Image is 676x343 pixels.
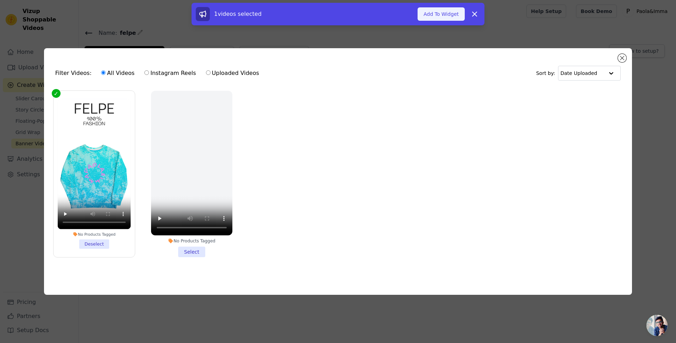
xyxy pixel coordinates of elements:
[418,7,465,21] button: Add To Widget
[536,66,621,81] div: Sort by:
[101,69,135,78] label: All Videos
[214,11,262,17] span: 1 videos selected
[57,232,131,237] div: No Products Tagged
[151,238,232,244] div: No Products Tagged
[206,69,259,78] label: Uploaded Videos
[55,65,263,81] div: Filter Videos:
[144,69,196,78] label: Instagram Reels
[646,315,668,336] div: Aprire la chat
[618,54,626,62] button: Close modal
